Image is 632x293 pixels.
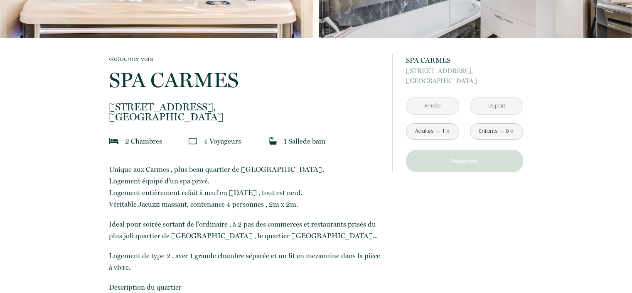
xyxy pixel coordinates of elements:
[505,127,509,135] div: 0
[159,137,162,145] span: s
[109,54,381,63] a: Retourner vers
[479,127,498,135] div: Enfants
[445,125,450,138] a: +
[109,250,381,273] p: Logement de type 2 , avec 1 grande chambre séparée et un lit en mezannine dans la pièce à vivre.
[409,156,520,166] p: Réserver
[509,125,514,138] a: +
[238,137,241,145] span: s
[125,135,162,147] p: 2 Chambre
[109,102,381,122] p: [GEOGRAPHIC_DATA]
[189,137,197,145] img: guests
[500,125,504,138] a: -
[406,54,523,66] p: SPA CARMES
[109,164,381,210] p: Unique aux Carmes , plus beau quartier de [GEOGRAPHIC_DATA]. Logement équipé d'un spa privé. Loge...
[406,66,523,86] p: [GEOGRAPHIC_DATA]
[470,98,523,114] input: Départ
[441,127,445,135] div: 1
[109,70,381,90] p: SPA CARMES
[204,135,241,147] p: 4 Voyageur
[406,66,523,76] span: [STREET_ADDRESS],
[406,98,459,114] input: Arrivée
[109,102,381,112] span: [STREET_ADDRESS],
[109,218,381,242] p: Ideal pour soirée sortant de l'ordinaire , à 2 pas des commerces et restaurants prisés du plus jo...
[436,125,440,138] a: -
[415,127,433,135] div: Adultes
[406,150,523,172] button: Réserver
[284,135,325,147] p: 1 Salle de bain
